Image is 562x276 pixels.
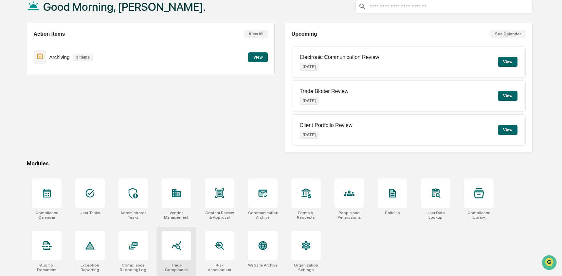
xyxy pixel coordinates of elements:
span: Preclearance [13,83,42,89]
div: User Tasks [80,211,100,215]
a: 🔎Data Lookup [4,92,44,104]
h2: Action Items [34,31,65,37]
div: Compliance Library [464,211,494,220]
h1: Good Morning, [PERSON_NAME]. [43,0,206,13]
div: Compliance Reporting Log [118,263,148,272]
p: Electronic Communication Review [300,54,379,60]
div: Organization Settings [291,263,321,272]
div: People and Permissions [335,211,364,220]
div: Communications Archive [248,211,278,220]
p: How can we help? [7,14,119,24]
span: Data Lookup [13,95,41,101]
button: View All [244,30,268,38]
div: Forms & Requests [291,211,321,220]
p: [DATE] [300,63,319,71]
div: Website Archive [248,263,278,267]
p: Trade Blotter Review [300,88,349,94]
p: [DATE] [300,131,319,139]
p: [DATE] [300,97,319,105]
div: Start new chat [22,50,107,57]
img: 1746055101610-c473b297-6a78-478c-a979-82029cc54cd1 [7,50,18,62]
a: View [248,54,268,60]
div: 🔎 [7,96,12,101]
div: Risk Assessment [205,263,234,272]
p: Client Portfolio Review [300,122,353,128]
iframe: Open customer support [541,254,559,272]
p: Archiving [49,54,70,60]
h2: Upcoming [292,31,317,37]
p: 3 items [73,54,93,61]
div: Trade Compliance [162,263,191,272]
button: View [498,91,517,101]
div: 🗄️ [47,83,53,88]
button: View [248,52,268,62]
span: Pylon [65,111,79,116]
div: We're available if you need us! [22,57,83,62]
a: 🖐️Preclearance [4,80,45,92]
button: See Calendar [490,30,526,38]
button: View [498,57,517,67]
div: 🖐️ [7,83,12,88]
div: Content Review & Approval [205,211,234,220]
a: Powered byPylon [46,111,79,116]
button: View [498,125,517,135]
div: Vendor Management [162,211,191,220]
div: Exception Reporting [75,263,105,272]
div: Audit & Document Logs [32,263,62,272]
div: Modules [27,160,533,167]
div: Administrator Tasks [118,211,148,220]
span: Attestations [54,83,81,89]
div: Policies [385,211,400,215]
div: Compliance Calendar [32,211,62,220]
button: Start new chat [111,52,119,60]
a: 🗄️Attestations [45,80,84,92]
div: User Data Lookup [421,211,450,220]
